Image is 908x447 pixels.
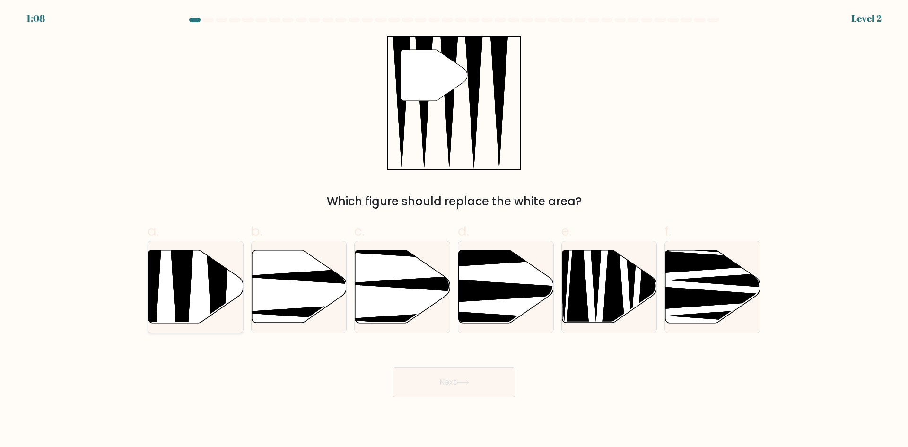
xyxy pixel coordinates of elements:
[153,193,755,210] div: Which figure should replace the white area?
[354,222,365,240] span: c.
[561,222,572,240] span: e.
[393,367,515,397] button: Next
[401,50,467,101] g: "
[251,222,262,240] span: b.
[851,11,882,26] div: Level 2
[148,222,159,240] span: a.
[458,222,469,240] span: d.
[26,11,45,26] div: 1:08
[664,222,671,240] span: f.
